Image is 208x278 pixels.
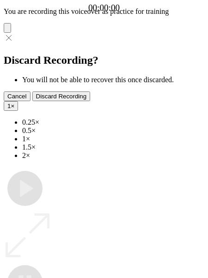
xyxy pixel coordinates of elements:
li: 1× [22,135,204,143]
button: Cancel [4,91,31,101]
li: 0.5× [22,127,204,135]
button: Discard Recording [32,91,91,101]
li: 2× [22,151,204,160]
li: You will not be able to recover this once discarded. [22,76,204,84]
li: 1.5× [22,143,204,151]
h2: Discard Recording? [4,54,204,66]
button: 1× [4,101,18,111]
span: 1 [7,103,11,109]
a: 00:00:00 [88,3,120,13]
p: You are recording this voiceover as practice for training [4,7,204,16]
li: 0.25× [22,118,204,127]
